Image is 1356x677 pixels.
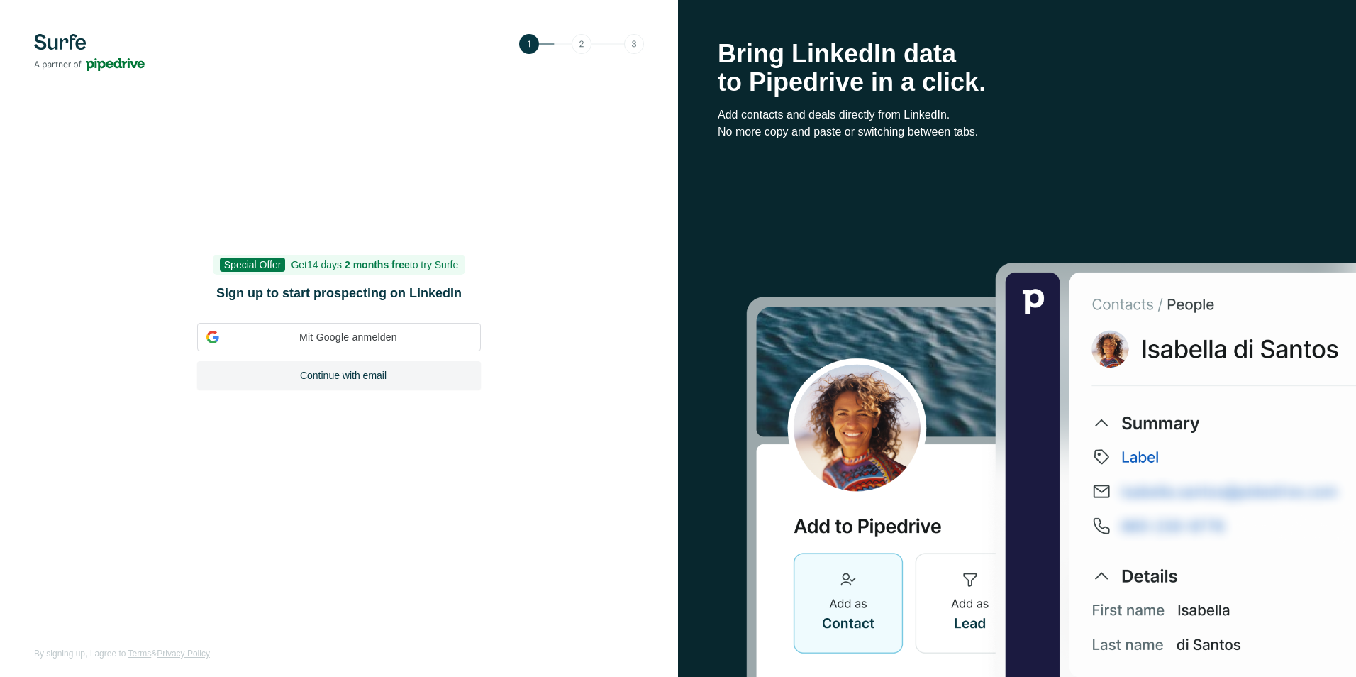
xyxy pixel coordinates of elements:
[128,649,152,659] a: Terms
[157,649,210,659] a: Privacy Policy
[307,259,342,270] s: 14 days
[746,261,1356,677] img: Surfe Stock Photo - Selling good vibes
[718,106,1316,123] p: Add contacts and deals directly from LinkedIn.
[225,330,472,345] span: Mit Google anmelden
[345,259,410,270] b: 2 months free
[718,40,1316,97] h1: Bring LinkedIn data to Pipedrive in a click.
[519,34,644,54] img: Step 1
[197,323,481,351] div: Mit Google anmelden
[34,649,126,659] span: By signing up, I agree to
[300,368,387,382] span: Continue with email
[197,283,481,303] h1: Sign up to start prospecting on LinkedIn
[151,649,157,659] span: &
[718,123,1316,141] p: No more copy and paste or switching between tabs.
[34,34,145,71] img: Surfe's logo
[291,259,458,270] span: Get to try Surfe
[220,258,286,272] span: Special Offer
